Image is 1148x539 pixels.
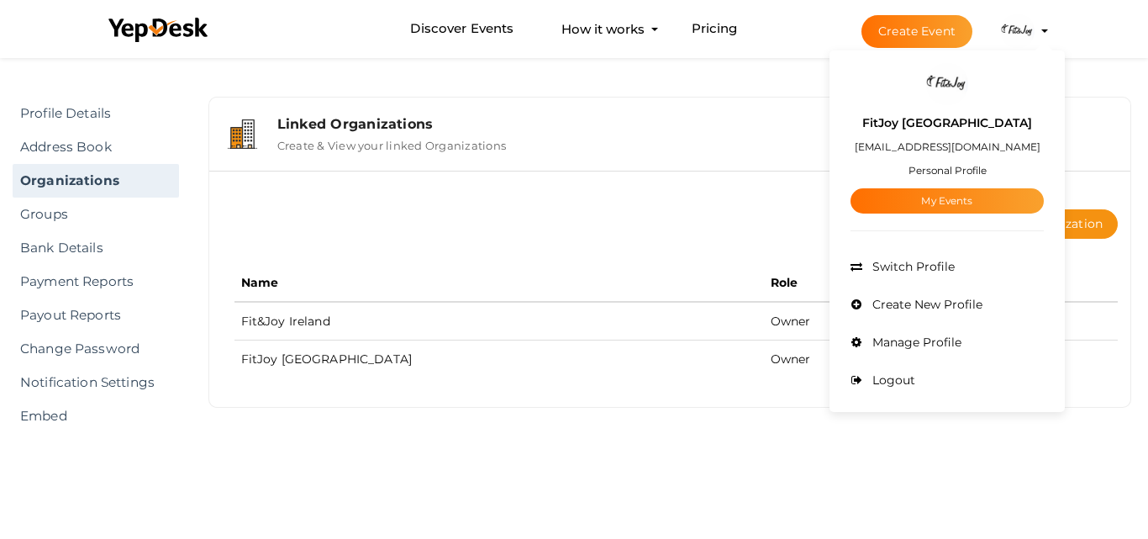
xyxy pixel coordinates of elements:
[556,13,650,45] button: How it works
[13,198,179,231] a: Groups
[228,119,257,149] img: organization.svg
[850,188,1044,214] a: My Events
[277,132,506,152] label: Create & View your linked Organizations
[13,164,179,198] a: Organizations
[13,97,179,130] a: Profile Details
[13,332,179,366] a: Change Password
[908,164,987,177] small: Personal Profile
[862,114,1032,133] label: FitJoy [GEOGRAPHIC_DATA]
[13,265,179,299] a: Payment Reports
[771,351,811,367] span: Owner
[868,259,955,274] span: Switch Profile
[410,13,513,45] a: Discover Events
[234,341,764,378] td: FitJoy [GEOGRAPHIC_DATA]
[13,299,179,332] a: Payout Reports
[13,231,179,265] a: Bank Details
[234,264,764,302] th: Name
[868,335,961,350] span: Manage Profile
[234,302,764,341] td: Fit&Joy Ireland
[218,140,1122,156] a: Linked Organizations Create & View your linked Organizations
[855,137,1040,156] label: [EMAIL_ADDRESS][DOMAIN_NAME]
[1001,14,1035,48] img: JXBXSM2Z_small.jpeg
[926,63,968,105] img: JXBXSM2Z_small.jpeg
[13,366,179,399] a: Notification Settings
[861,15,972,48] button: Create Event
[692,13,738,45] a: Pricing
[13,399,179,433] a: Embed
[277,116,1112,132] div: Linked Organizations
[771,314,811,329] span: Owner
[868,373,915,388] span: Logout
[764,264,918,302] th: Role
[13,130,179,164] a: Address Book
[868,297,982,312] span: Create New Profile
